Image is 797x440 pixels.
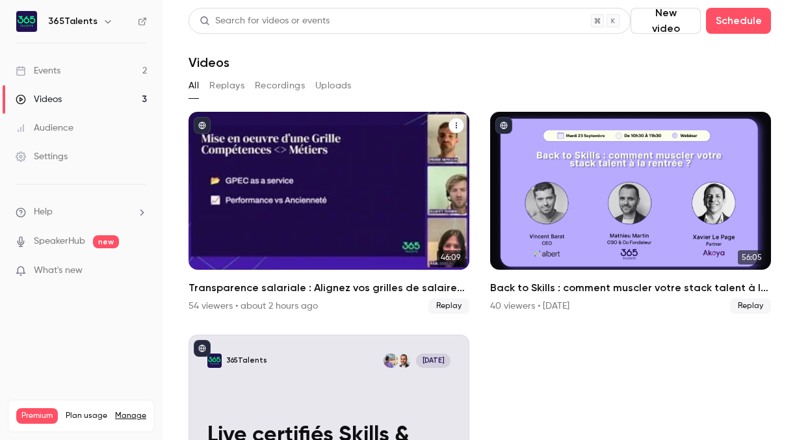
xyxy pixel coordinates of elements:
h6: 365Talents [48,15,98,28]
span: Help [34,205,53,219]
a: 56:05Back to Skills : comment muscler votre stack talent à la rentrée ?40 viewers • [DATE]Replay [490,112,771,314]
p: 365Talents [226,356,267,366]
button: All [189,75,199,96]
iframe: Noticeable Trigger [131,265,147,277]
button: published [194,340,211,357]
a: SpeakerHub [34,235,85,248]
div: Settings [16,150,68,163]
div: 54 viewers • about 2 hours ago [189,300,318,313]
span: Replay [730,298,771,314]
section: Videos [189,8,771,432]
h1: Videos [189,55,229,70]
div: Events [16,64,60,77]
span: 56:05 [738,250,766,265]
img: Mathieu Martin [397,354,412,368]
li: Transparence salariale : Alignez vos grilles de salaires et de compétences [189,112,469,314]
div: Search for videos or events [200,14,330,28]
span: [DATE] [416,354,451,368]
button: Schedule [706,8,771,34]
li: Back to Skills : comment muscler votre stack talent à la rentrée ? [490,112,771,314]
span: 46:09 [437,250,464,265]
button: New video [631,8,701,34]
span: Replay [428,298,469,314]
button: Replays [209,75,244,96]
span: Plan usage [66,411,107,421]
span: What's new [34,264,83,278]
li: help-dropdown-opener [16,205,147,219]
img: 365Talents [16,11,37,32]
a: 46:09Transparence salariale : Alignez vos grilles de salaires et de compétences54 viewers • about... [189,112,469,314]
h2: Back to Skills : comment muscler votre stack talent à la rentrée ? [490,280,771,296]
a: Manage [115,411,146,421]
span: Premium [16,408,58,424]
div: Videos [16,93,62,106]
div: 40 viewers • [DATE] [490,300,569,313]
img: Live certifiés Skills & Job Architecture [207,354,222,368]
h2: Transparence salariale : Alignez vos grilles de salaires et de compétences [189,280,469,296]
span: new [93,235,119,248]
button: Recordings [255,75,305,96]
button: Uploads [315,75,352,96]
button: published [194,117,211,134]
img: Léa Riaudel [384,354,398,368]
div: Audience [16,122,73,135]
button: published [495,117,512,134]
